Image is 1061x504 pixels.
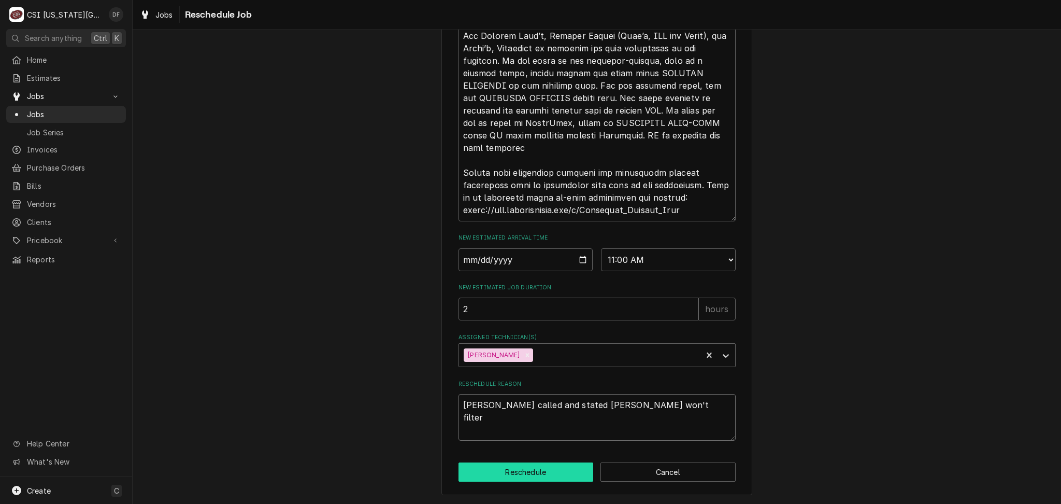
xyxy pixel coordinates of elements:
[6,29,126,47] button: Search anythingCtrlK
[601,248,736,271] select: Time Select
[27,9,103,20] div: CSI [US_STATE][GEOGRAPHIC_DATA].
[458,380,736,388] label: Reschedule Reason
[6,251,126,268] a: Reports
[155,9,173,20] span: Jobs
[109,7,123,22] div: David Fannin's Avatar
[9,7,24,22] div: CSI Kansas City.'s Avatar
[522,348,533,362] div: Remove Brian Hawkins
[458,284,736,292] label: New Estimated Job Duration
[6,69,126,87] a: Estimates
[25,33,82,44] span: Search anything
[458,380,736,441] div: Reschedule Reason
[458,394,736,441] textarea: [PERSON_NAME] called and stated [PERSON_NAME] won't filter
[27,73,121,83] span: Estimates
[27,199,121,209] span: Vendors
[698,298,736,320] div: hours
[458,234,736,242] label: New Estimated Arrival Time
[136,6,177,23] a: Jobs
[114,485,119,496] span: C
[27,235,105,246] span: Pricebook
[458,463,736,482] div: Button Group
[600,463,736,482] button: Cancel
[458,234,736,271] div: New Estimated Arrival Time
[27,54,121,65] span: Home
[27,438,120,449] span: Help Center
[6,453,126,470] a: Go to What's New
[458,248,593,271] input: Date
[109,7,123,22] div: DF
[458,463,736,482] div: Button Group Row
[27,217,121,228] span: Clients
[27,144,121,155] span: Invoices
[114,33,119,44] span: K
[27,456,120,467] span: What's New
[27,109,121,120] span: Jobs
[27,127,121,138] span: Job Series
[94,33,107,44] span: Ctrl
[458,284,736,320] div: New Estimated Job Duration
[6,435,126,452] a: Go to Help Center
[182,8,252,22] span: Reschedule Job
[6,159,126,176] a: Purchase Orders
[6,195,126,213] a: Vendors
[464,348,522,362] div: [PERSON_NAME]
[458,463,594,482] button: Reschedule
[27,180,121,191] span: Bills
[6,177,126,194] a: Bills
[27,486,51,495] span: Create
[6,214,126,231] a: Clients
[6,124,126,141] a: Job Series
[458,333,736,342] label: Assigned Technician(s)
[6,141,126,158] a: Invoices
[27,254,121,265] span: Reports
[458,333,736,367] div: Assigned Technician(s)
[6,88,126,105] a: Go to Jobs
[9,7,24,22] div: C
[6,51,126,68] a: Home
[27,91,105,102] span: Jobs
[27,162,121,173] span: Purchase Orders
[6,106,126,123] a: Jobs
[6,232,126,249] a: Go to Pricebook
